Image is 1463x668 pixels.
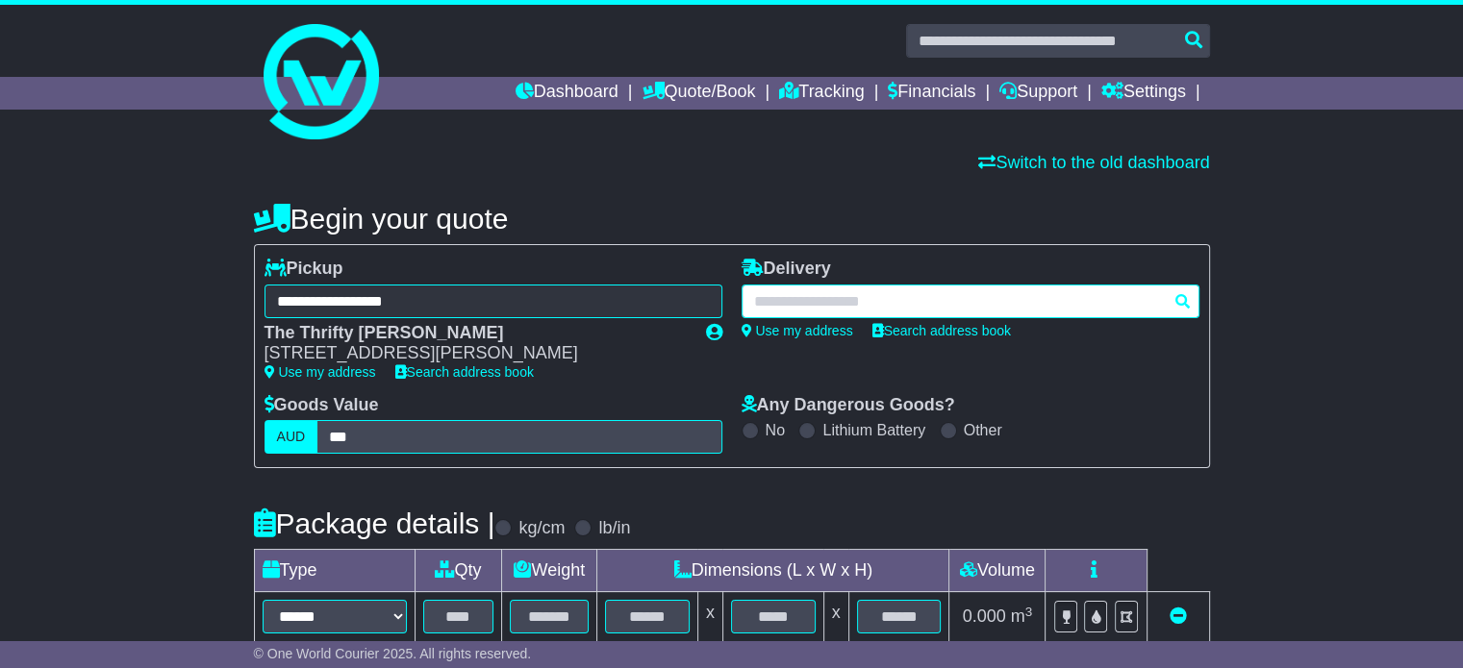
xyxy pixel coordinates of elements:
[254,646,532,661] span: © One World Courier 2025. All rights reserved.
[963,606,1006,626] span: 0.000
[265,323,687,344] div: The Thrifty [PERSON_NAME]
[502,550,597,592] td: Weight
[1101,77,1186,110] a: Settings
[1025,605,1033,619] sup: 3
[1170,606,1187,626] a: Remove this item
[265,259,343,280] label: Pickup
[697,592,722,642] td: x
[598,518,630,539] label: lb/in
[872,323,1011,338] a: Search address book
[822,421,925,439] label: Lithium Battery
[964,421,1002,439] label: Other
[742,395,955,416] label: Any Dangerous Goods?
[518,518,565,539] label: kg/cm
[597,550,949,592] td: Dimensions (L x W x H)
[265,343,687,364] div: [STREET_ADDRESS][PERSON_NAME]
[742,259,831,280] label: Delivery
[742,285,1199,318] typeahead: Please provide city
[254,203,1210,235] h4: Begin your quote
[516,77,618,110] a: Dashboard
[949,550,1046,592] td: Volume
[265,364,376,380] a: Use my address
[265,395,379,416] label: Goods Value
[254,507,495,539] h4: Package details |
[254,550,415,592] td: Type
[999,77,1077,110] a: Support
[265,420,318,454] label: AUD
[395,364,534,380] a: Search address book
[742,323,853,338] a: Use my address
[415,550,502,592] td: Qty
[888,77,975,110] a: Financials
[779,77,864,110] a: Tracking
[978,153,1209,172] a: Switch to the old dashboard
[823,592,848,642] td: x
[642,77,755,110] a: Quote/Book
[1011,606,1033,626] span: m
[766,421,785,439] label: No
